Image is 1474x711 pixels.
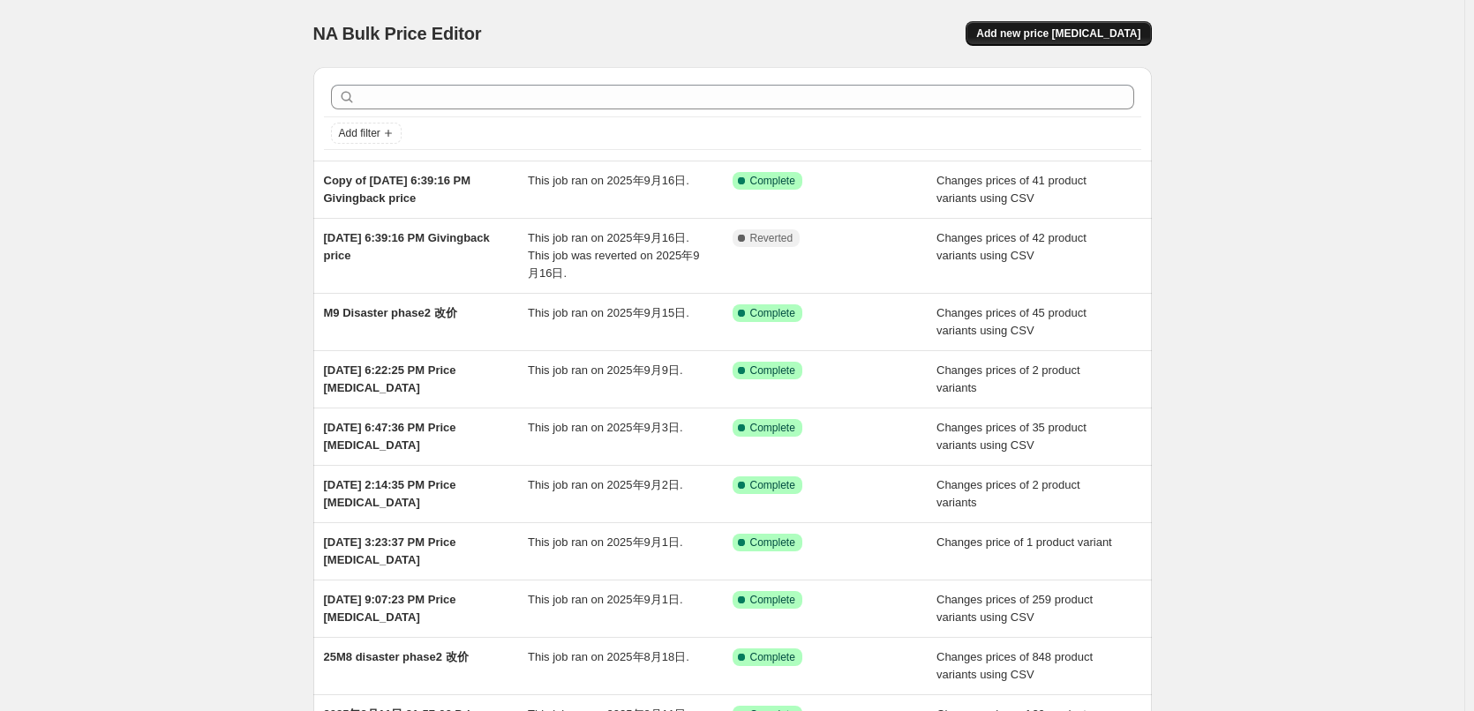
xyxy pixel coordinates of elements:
[528,650,689,663] span: This job ran on 2025年8月18日.
[324,363,456,394] span: [DATE] 6:22:25 PM Price [MEDICAL_DATA]
[750,363,795,378] span: Complete
[936,174,1087,205] span: Changes prices of 41 product variants using CSV
[324,306,457,319] span: M9 Disaster phase2 改价
[324,174,471,205] span: Copy of [DATE] 6:39:16 PM Givingback price
[324,650,469,663] span: 25M8 disaster phase2 改价
[936,306,1087,337] span: Changes prices of 45 product variants using CSV
[966,21,1151,46] button: Add new price [MEDICAL_DATA]
[936,593,1093,624] span: Changes prices of 259 product variants using CSV
[750,306,795,320] span: Complete
[324,231,490,262] span: [DATE] 6:39:16 PM Givingback price
[936,421,1087,452] span: Changes prices of 35 product variants using CSV
[324,535,456,566] span: [DATE] 3:23:37 PM Price [MEDICAL_DATA]
[528,421,683,434] span: This job ran on 2025年9月3日.
[750,478,795,492] span: Complete
[750,535,795,550] span: Complete
[936,231,1087,262] span: Changes prices of 42 product variants using CSV
[528,363,683,377] span: This job ran on 2025年9月9日.
[528,535,683,549] span: This job ran on 2025年9月1日.
[976,26,1140,41] span: Add new price [MEDICAL_DATA]
[750,174,795,188] span: Complete
[324,478,456,509] span: [DATE] 2:14:35 PM Price [MEDICAL_DATA]
[528,174,689,187] span: This job ran on 2025年9月16日.
[528,231,699,280] span: This job ran on 2025年9月16日. This job was reverted on 2025年9月16日.
[528,478,683,491] span: This job ran on 2025年9月2日.
[936,478,1080,509] span: Changes prices of 2 product variants
[339,126,380,140] span: Add filter
[936,363,1080,394] span: Changes prices of 2 product variants
[313,24,482,43] span: NA Bulk Price Editor
[750,421,795,435] span: Complete
[324,421,456,452] span: [DATE] 6:47:36 PM Price [MEDICAL_DATA]
[528,306,689,319] span: This job ran on 2025年9月15日.
[750,231,793,245] span: Reverted
[750,650,795,664] span: Complete
[324,593,456,624] span: [DATE] 9:07:23 PM Price [MEDICAL_DATA]
[936,650,1093,681] span: Changes prices of 848 product variants using CSV
[331,123,402,144] button: Add filter
[750,593,795,607] span: Complete
[528,593,683,606] span: This job ran on 2025年9月1日.
[936,535,1112,549] span: Changes price of 1 product variant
